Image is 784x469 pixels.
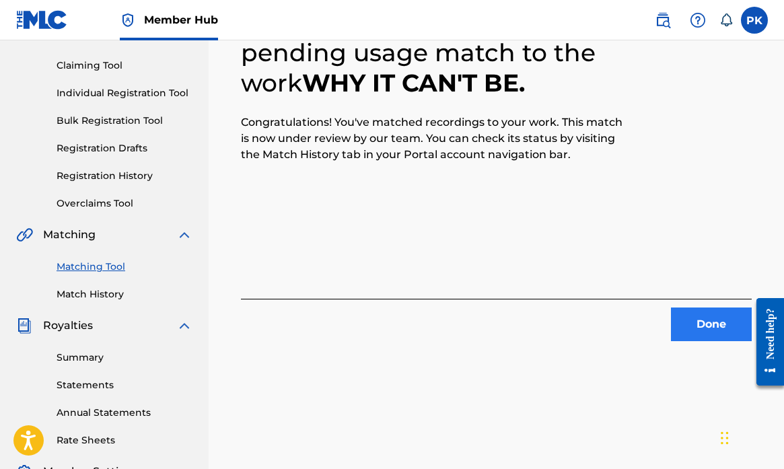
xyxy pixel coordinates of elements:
a: Summary [57,351,192,365]
a: Public Search [649,7,676,34]
img: expand [176,318,192,334]
a: Registration History [57,169,192,183]
div: User Menu [741,7,768,34]
div: Notifications [719,13,733,27]
span: Royalties [43,318,93,334]
button: Done [671,308,752,341]
a: Match History [57,287,192,301]
a: Claiming Tool [57,59,192,73]
img: help [690,12,706,28]
p: Congratulations! You've matched recordings to your work. This match is now under review by our te... [241,114,624,163]
a: Individual Registration Tool [57,86,192,100]
a: Matching Tool [57,260,192,274]
img: expand [176,227,192,243]
img: Matching [16,227,33,243]
img: Royalties [16,318,32,334]
a: Rate Sheets [57,433,192,447]
h2: 8 Recording Groups WHY IT CAN'T BE . [241,7,624,98]
img: Top Rightsholder [120,12,136,28]
a: Statements [57,378,192,392]
img: search [655,12,671,28]
iframe: Chat Widget [717,404,784,469]
div: Drag [721,418,729,458]
img: MLC Logo [16,10,68,30]
span: Matching [43,227,96,243]
iframe: Resource Center [746,286,784,397]
span: are pending usage match to the work [241,7,596,98]
a: Bulk Registration Tool [57,114,192,128]
div: Help [684,7,711,34]
a: Overclaims Tool [57,196,192,211]
span: Member Hub [144,12,218,28]
a: Annual Statements [57,406,192,420]
a: Registration Drafts [57,141,192,155]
